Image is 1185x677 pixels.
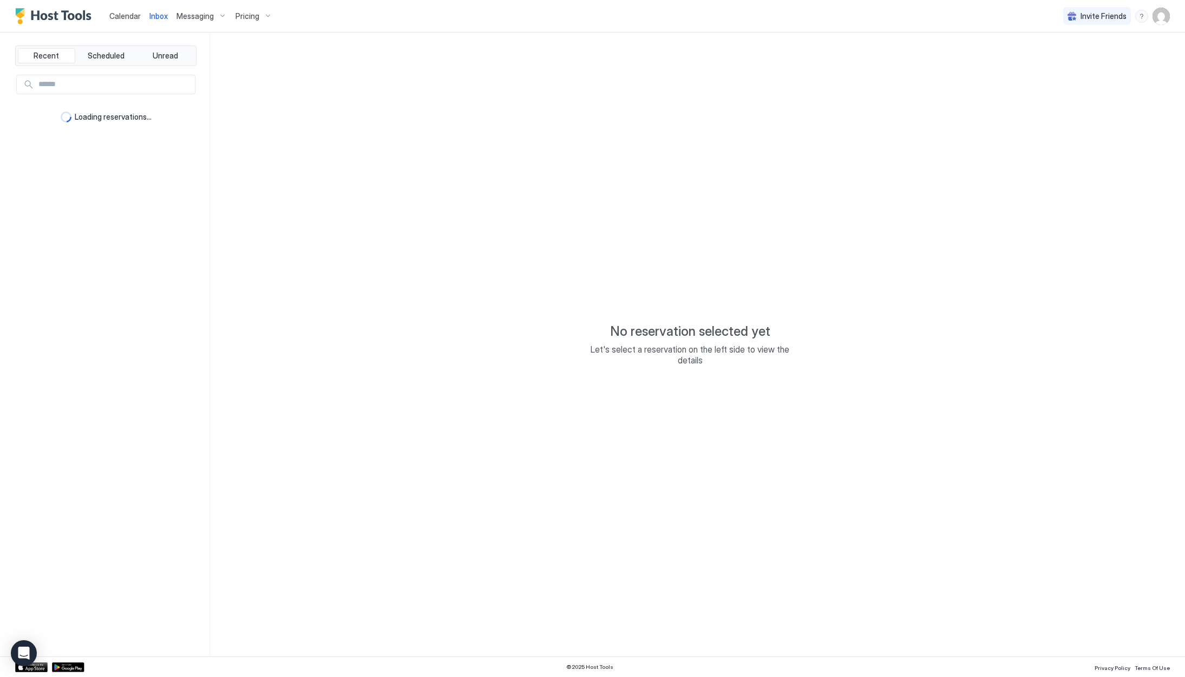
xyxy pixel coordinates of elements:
[1135,10,1148,23] div: menu
[61,112,71,122] div: loading
[109,11,141,21] span: Calendar
[176,11,214,21] span: Messaging
[1095,665,1130,671] span: Privacy Policy
[566,663,613,671] span: © 2025 Host Tools
[1135,661,1170,673] a: Terms Of Use
[1081,11,1127,21] span: Invite Friends
[11,640,37,666] div: Open Intercom Messenger
[18,48,75,63] button: Recent
[75,112,152,122] span: Loading reservations...
[153,51,178,61] span: Unread
[77,48,135,63] button: Scheduled
[15,662,48,672] a: App Store
[34,51,59,61] span: Recent
[88,51,125,61] span: Scheduled
[582,344,798,366] span: Let's select a reservation on the left side to view the details
[610,323,770,340] span: No reservation selected yet
[1095,661,1130,673] a: Privacy Policy
[15,45,197,66] div: tab-group
[52,662,84,672] a: Google Play Store
[1135,665,1170,671] span: Terms Of Use
[149,10,168,22] a: Inbox
[136,48,194,63] button: Unread
[149,11,168,21] span: Inbox
[1153,8,1170,25] div: User profile
[34,75,195,94] input: Input Field
[109,10,141,22] a: Calendar
[235,11,259,21] span: Pricing
[15,8,96,24] a: Host Tools Logo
